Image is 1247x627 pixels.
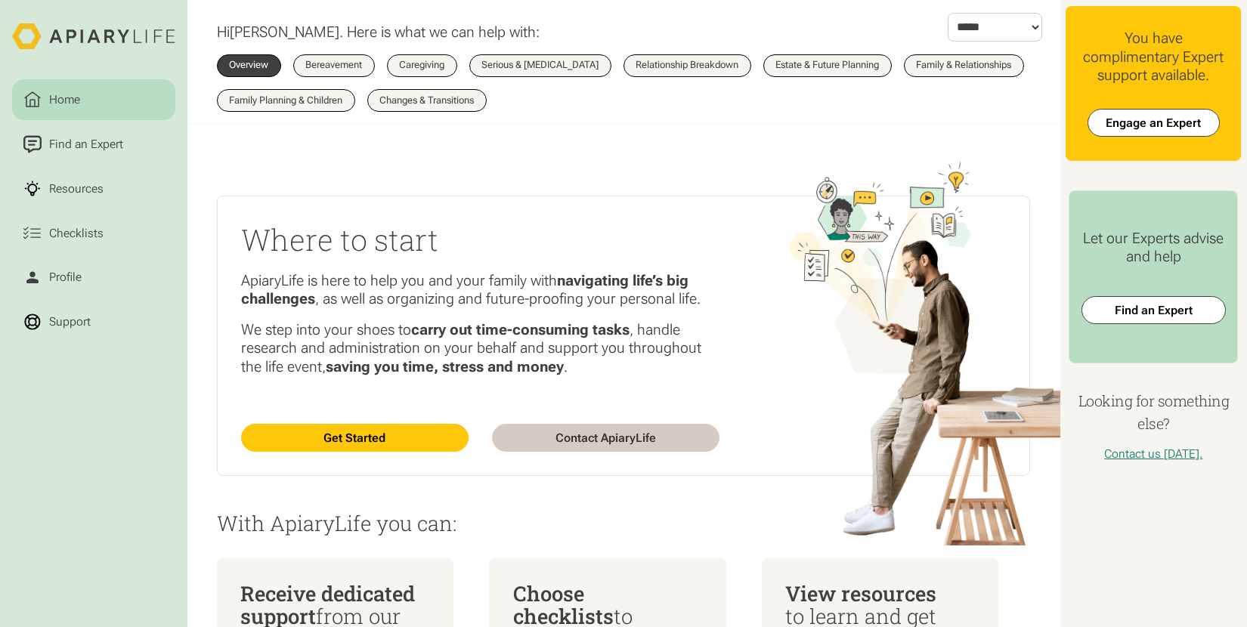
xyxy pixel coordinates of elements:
a: Family Planning & Children [217,89,355,113]
a: Serious & [MEDICAL_DATA] [469,54,611,78]
div: Family Planning & Children [229,96,342,106]
strong: navigating life’s big challenges [241,272,688,307]
div: Home [46,91,83,108]
a: Family & Relationships [904,54,1024,78]
div: You have complimentary Expert support available. [1078,29,1230,85]
a: Engage an Expert [1088,109,1220,137]
div: Find an Expert [46,135,126,153]
div: Changes & Transitions [379,96,474,106]
a: Contact us [DATE]. [1104,446,1202,461]
div: Bereavement [305,60,362,70]
p: We step into your shoes to , handle research and administration on your behalf and support you th... [241,321,719,376]
div: Relationship Breakdown [636,60,738,70]
strong: saving you time, stress and money [326,358,564,375]
a: Relationship Breakdown [623,54,751,78]
p: Hi . Here is what we can help with: [217,23,540,42]
div: Checklists [46,224,107,242]
a: Home [12,79,175,121]
a: Overview [217,54,281,78]
div: Serious & [MEDICAL_DATA] [481,60,599,70]
a: Checklists [12,212,175,254]
div: Family & Relationships [916,60,1011,70]
p: With ApiaryLife you can: [217,511,1031,534]
strong: carry out time-consuming tasks [411,321,630,338]
div: Let our Experts advise and help [1081,230,1226,267]
a: Profile [12,257,175,298]
h2: Where to start [241,220,719,260]
div: Support [46,313,94,330]
a: Resources [12,168,175,209]
div: Estate & Future Planning [775,60,879,70]
h4: Looking for something else? [1066,390,1241,434]
p: ApiaryLife is here to help you and your family with , as well as organizing and future-proofing y... [241,272,719,309]
span: View resources [785,579,936,607]
a: Contact ApiaryLife [492,424,719,452]
a: Estate & Future Planning [763,54,892,78]
a: Find an Expert [12,123,175,165]
a: Bereavement [293,54,375,78]
a: Get Started [241,424,469,452]
span: [PERSON_NAME] [230,23,339,41]
a: Find an Expert [1081,296,1226,324]
div: Profile [46,268,85,286]
div: Resources [46,180,107,197]
a: Changes & Transitions [367,89,487,113]
a: Support [12,301,175,342]
div: Caregiving [399,60,444,70]
a: Caregiving [387,54,457,78]
form: Locale Form [948,13,1042,42]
